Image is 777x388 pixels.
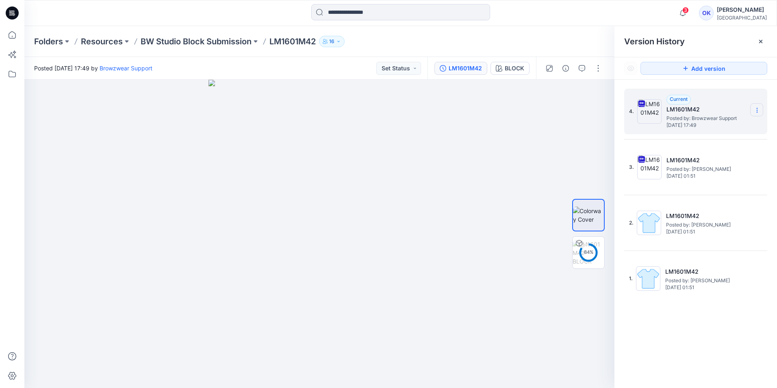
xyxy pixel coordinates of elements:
[637,211,661,235] img: LM1601M42
[637,99,662,124] img: LM1601M42
[505,64,524,73] div: BLOCK
[449,64,482,73] div: LM1601M42
[573,240,604,266] img: LM1601M42 BLOCK
[434,62,487,75] button: LM1601M42
[629,108,634,115] span: 4.
[666,211,747,221] h5: LM1601M42
[666,114,748,122] span: Posted by: Browzwear Support
[81,36,123,47] a: Resources
[34,64,152,72] span: Posted [DATE] 17:49 by
[699,6,714,20] div: OK
[141,36,252,47] a: BW Studio Block Submission
[100,65,152,72] a: Browzwear Support
[666,155,748,165] h5: LM1601M42
[757,38,764,45] button: Close
[624,62,637,75] button: Show Hidden Versions
[34,36,63,47] a: Folders
[665,277,747,285] span: Posted by: Cuirong Cai
[666,122,748,128] span: [DATE] 17:49
[629,275,633,282] span: 1.
[208,80,430,388] img: eyJhbGciOiJIUzI1NiIsImtpZCI6IjAiLCJzbHQiOiJzZXMiLCJ0eXAiOiJKV1QifQ.eyJkYXRhIjp7InR5cGUiOiJzdG9yYW...
[666,229,747,235] span: [DATE] 01:51
[269,36,316,47] p: LM1601M42
[670,96,688,102] span: Current
[682,7,689,13] span: 3
[665,267,747,277] h5: LM1601M42
[636,266,660,291] img: LM1601M42
[637,155,662,179] img: LM1601M42
[666,165,748,173] span: Posted by: Cuirong Cai
[559,62,572,75] button: Details
[717,5,767,15] div: [PERSON_NAME]
[629,219,634,227] span: 2.
[319,36,345,47] button: 16
[573,207,604,224] img: Colorway Cover
[629,163,634,171] span: 3.
[717,15,767,21] div: [GEOGRAPHIC_DATA]
[665,285,747,290] span: [DATE] 01:51
[491,62,530,75] button: BLOCK
[640,62,767,75] button: Add version
[624,37,685,46] span: Version History
[666,221,747,229] span: Posted by: Cuirong Cai
[329,37,334,46] p: 16
[666,105,748,114] h5: LM1601M42
[579,249,598,256] div: 84 %
[666,173,748,179] span: [DATE] 01:51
